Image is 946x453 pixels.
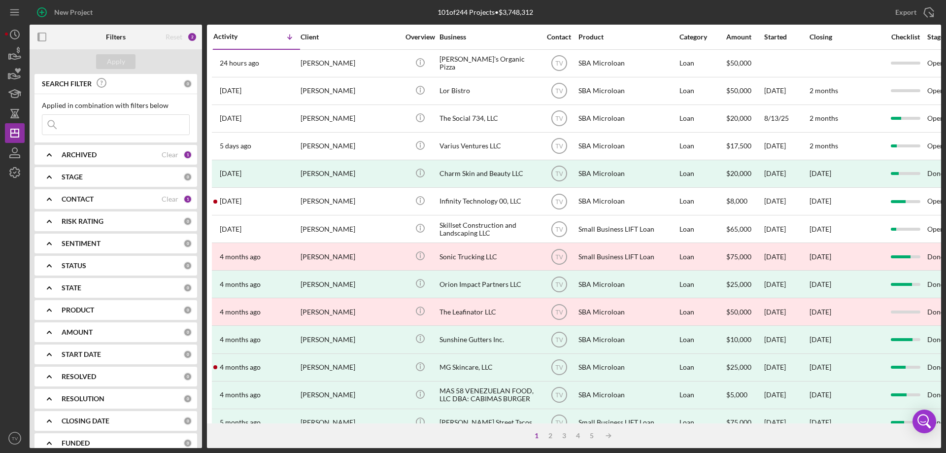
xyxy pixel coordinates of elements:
div: Small Business LIFT Loan [578,410,677,436]
div: 1 [183,195,192,204]
text: TV [555,143,563,150]
div: Client [301,33,399,41]
div: [PERSON_NAME]'s Organic Pizza [439,50,538,76]
div: Loan [679,354,725,381]
time: 2025-05-01 21:03 [220,308,261,316]
div: SBA Microloan [578,354,677,381]
div: Lor Bistro [439,78,538,104]
div: 0 [183,328,192,337]
div: Small Business LIFT Loan [578,216,677,242]
div: SBA Microloan [578,299,677,325]
div: Small Business LIFT Loan [578,244,677,270]
div: Loan [679,133,725,159]
b: CONTACT [62,195,94,203]
div: $75,000 [726,244,763,270]
text: TV [555,115,563,122]
div: Orion Impact Partners LLC [439,271,538,297]
div: [DATE] [764,216,809,242]
div: [PERSON_NAME] [301,244,399,270]
b: START DATE [62,350,101,358]
div: The Leafinator LLC [439,299,538,325]
div: $25,000 [726,354,763,381]
div: SBA Microloan [578,161,677,187]
div: 0 [183,417,192,425]
time: [DATE] [810,225,831,233]
div: Loan [679,78,725,104]
div: 2 [187,32,197,42]
time: 2025-08-25 15:41 [220,87,241,95]
div: [PERSON_NAME] [301,133,399,159]
div: SBA Microloan [578,382,677,408]
button: TV [5,428,25,448]
div: Apply [107,54,125,69]
div: [PERSON_NAME] [301,105,399,132]
time: [DATE] [810,308,831,316]
div: 0 [183,283,192,292]
div: Sonic Trucking LLC [439,244,538,270]
text: TV [555,171,563,177]
div: [PERSON_NAME] [301,161,399,187]
button: Apply [96,54,135,69]
time: [DATE] [810,252,831,261]
div: [PERSON_NAME] Street Tacos [439,410,538,436]
text: TV [555,88,563,95]
div: [DATE] [764,271,809,297]
div: Export [895,2,916,22]
div: [DATE] [810,363,831,371]
div: 0 [183,372,192,381]
div: Product [578,33,677,41]
div: $17,500 [726,133,763,159]
time: 2025-06-24 14:02 [220,197,241,205]
b: Filters [106,33,126,41]
div: 0 [183,394,192,403]
div: [PERSON_NAME] [301,354,399,381]
div: [DATE] [764,161,809,187]
div: [DATE] [810,280,831,288]
text: TV [555,281,563,288]
text: TV [555,392,563,399]
b: PRODUCT [62,306,94,314]
time: 2025-08-25 16:00 [220,59,259,67]
time: 2 months [810,141,838,150]
div: Loan [679,161,725,187]
b: STATUS [62,262,86,270]
div: $50,000 [726,299,763,325]
text: TV [555,198,563,205]
time: [DATE] [810,197,831,205]
div: 0 [183,79,192,88]
div: [DATE] [810,391,831,399]
div: 1 [530,432,543,440]
div: SBA Microloan [578,105,677,132]
div: $5,000 [726,382,763,408]
div: Loan [679,326,725,352]
b: SENTIMENT [62,240,101,247]
b: ARCHIVED [62,151,97,159]
div: Loan [679,188,725,214]
time: 2 months [810,86,838,95]
div: Reset [166,33,182,41]
div: The Social 734, LLC [439,105,538,132]
div: Loan [679,50,725,76]
div: Amount [726,33,763,41]
div: [DATE] [764,78,809,104]
div: $75,000 [726,410,763,436]
div: SBA Microloan [578,188,677,214]
div: 5 [585,432,599,440]
time: 2025-04-15 19:27 [220,391,261,399]
div: [PERSON_NAME] [301,410,399,436]
div: [PERSON_NAME] [301,188,399,214]
time: 2 months [810,114,838,122]
b: FUNDED [62,439,90,447]
div: [DATE] [764,382,809,408]
div: [DATE] [810,170,831,177]
div: 0 [183,217,192,226]
div: Open Intercom Messenger [912,410,936,433]
div: $65,000 [726,216,763,242]
div: [DATE] [764,244,809,270]
div: Loan [679,271,725,297]
div: Applied in combination with filters below [42,102,190,109]
div: [DATE] [764,354,809,381]
div: $50,000 [726,50,763,76]
div: Closing [810,33,883,41]
div: [PERSON_NAME] [301,382,399,408]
